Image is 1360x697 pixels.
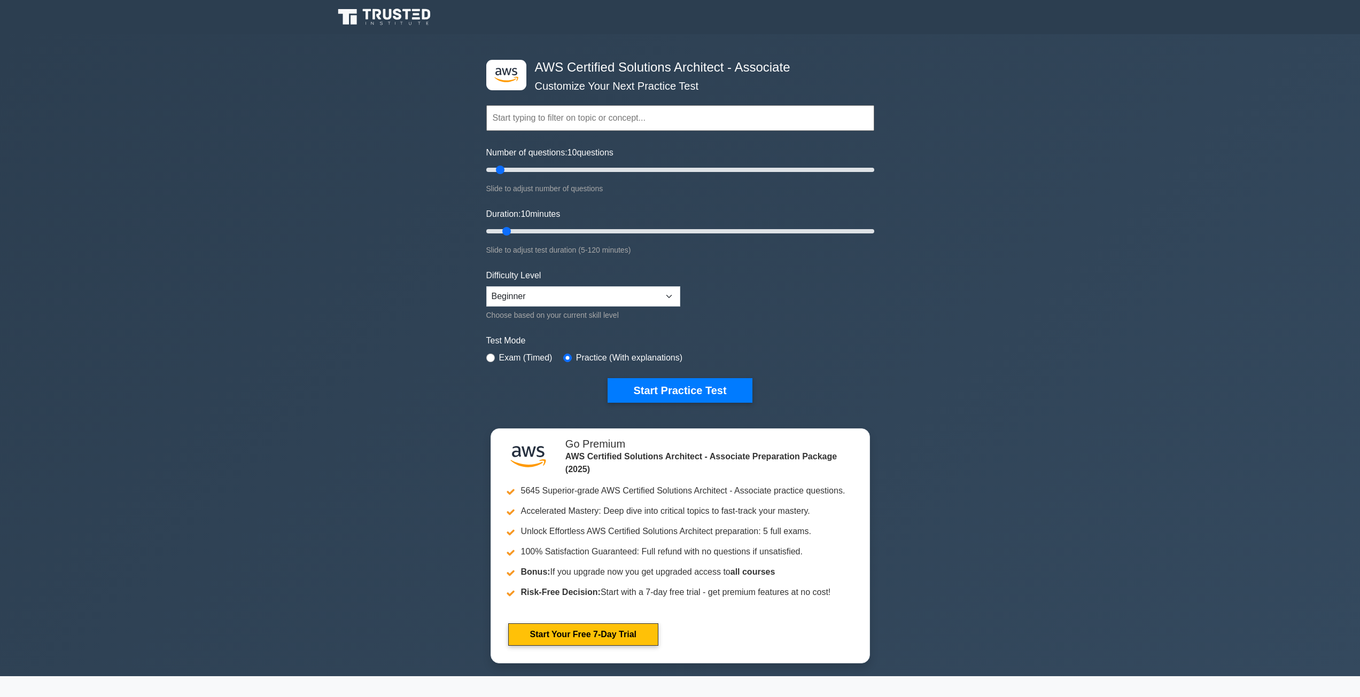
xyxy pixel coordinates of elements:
a: Start Your Free 7-Day Trial [508,623,658,646]
label: Test Mode [486,334,874,347]
div: Slide to adjust number of questions [486,182,874,195]
div: Slide to adjust test duration (5-120 minutes) [486,244,874,256]
label: Practice (With explanations) [576,351,682,364]
span: 10 [520,209,530,218]
button: Start Practice Test [608,378,752,403]
input: Start typing to filter on topic or concept... [486,105,874,131]
label: Difficulty Level [486,269,541,282]
h4: AWS Certified Solutions Architect - Associate [531,60,822,75]
label: Exam (Timed) [499,351,553,364]
label: Duration: minutes [486,208,561,221]
div: Choose based on your current skill level [486,309,680,322]
label: Number of questions: questions [486,146,613,159]
span: 10 [568,148,577,157]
